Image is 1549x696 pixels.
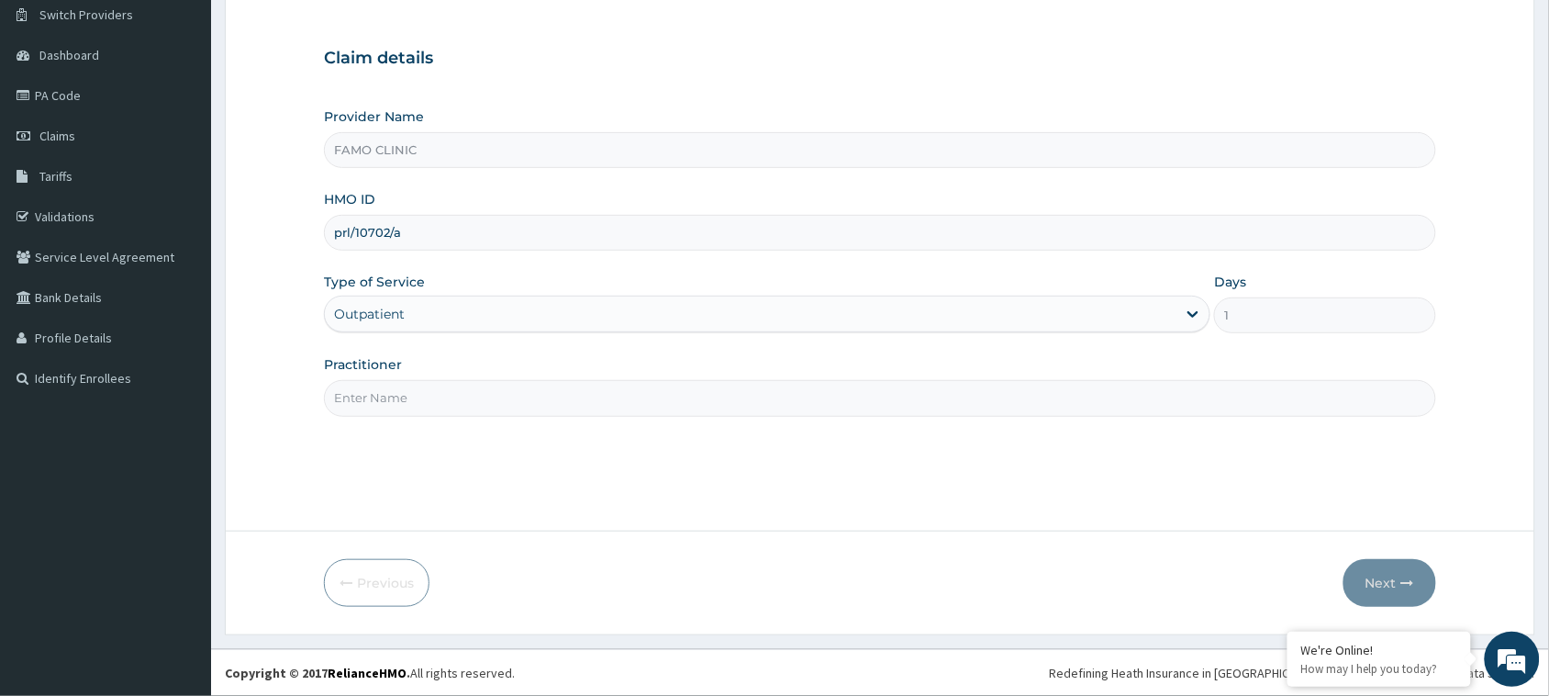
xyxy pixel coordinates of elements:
input: Enter HMO ID [324,215,1436,251]
span: Switch Providers [39,6,133,23]
div: Redefining Heath Insurance in [GEOGRAPHIC_DATA] using Telemedicine and Data Science! [1050,664,1535,682]
label: Practitioner [324,355,402,374]
label: HMO ID [324,190,375,208]
label: Days [1214,273,1246,291]
button: Previous [324,559,429,607]
span: Claims [39,128,75,144]
div: Minimize live chat window [301,9,345,53]
img: d_794563401_company_1708531726252_794563401 [34,92,74,138]
h3: Claim details [324,49,1436,69]
footer: All rights reserved. [211,649,1549,696]
strong: Copyright © 2017 . [225,665,410,681]
textarea: Type your message and hit 'Enter' [9,501,350,566]
input: Enter Name [324,380,1436,416]
div: Chat with us now [95,103,308,127]
button: Next [1343,559,1436,607]
span: We're online! [106,231,253,417]
label: Provider Name [324,107,424,126]
div: Outpatient [334,305,405,323]
span: Dashboard [39,47,99,63]
div: We're Online! [1301,642,1457,658]
a: RelianceHMO [328,665,407,681]
label: Type of Service [324,273,425,291]
span: Tariffs [39,168,72,185]
p: How may I help you today? [1301,661,1457,677]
